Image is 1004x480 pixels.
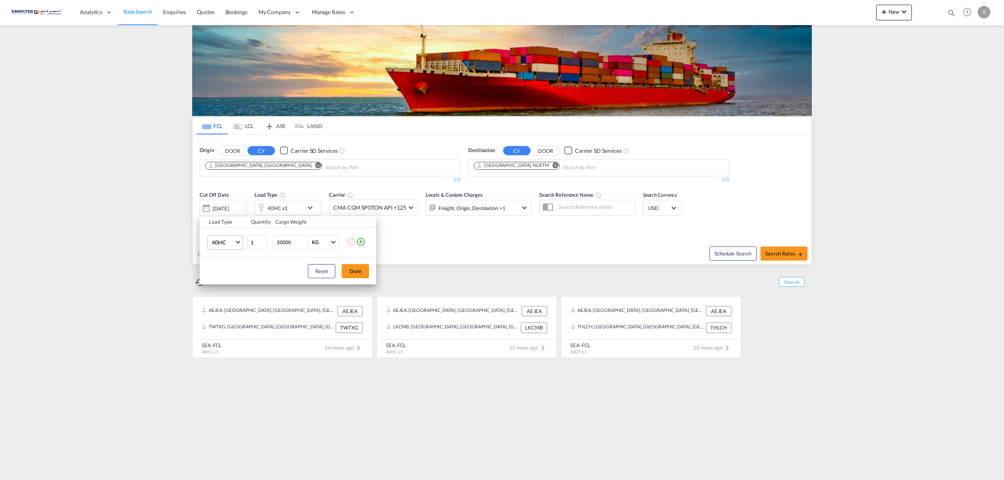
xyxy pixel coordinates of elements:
th: Quantity [246,216,271,228]
div: KG [312,239,319,245]
md-icon: icon-minus-circle-outline [347,237,356,246]
input: Enter Weight [276,236,307,249]
input: Qty [247,235,267,250]
md-icon: icon-plus-circle-outline [356,237,366,246]
md-select: Choose: 40HC [207,235,243,250]
button: Done [342,264,369,278]
span: 40HC [212,239,235,246]
th: Load Type [200,216,246,228]
div: Cargo Weight [275,218,342,225]
button: Reset [308,264,335,278]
